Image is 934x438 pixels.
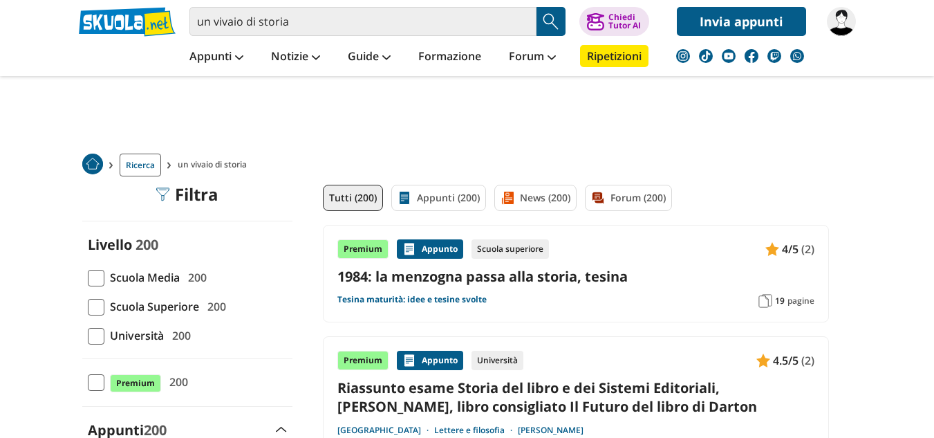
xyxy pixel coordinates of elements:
a: News (200) [494,185,577,211]
span: un vivaio di storia [178,154,252,176]
span: pagine [787,295,814,307]
a: Formazione [415,45,485,70]
img: Home [82,154,103,174]
img: youtube [722,49,736,63]
a: Ricerca [120,154,161,176]
label: Livello [88,235,132,254]
div: Scuola superiore [471,239,549,259]
img: instagram [676,49,690,63]
div: Appunto [397,351,463,370]
img: Forum filtro contenuto [591,191,605,205]
div: Appunto [397,239,463,259]
img: Appunti filtro contenuto [398,191,411,205]
span: 4.5/5 [773,352,798,369]
img: twitch [767,49,781,63]
a: Tesina maturità: idee e tesine svolte [337,294,487,305]
img: Cerca appunti, riassunti o versioni [541,11,561,32]
a: Forum (200) [585,185,672,211]
span: 200 [167,327,191,345]
a: [GEOGRAPHIC_DATA] [337,425,434,436]
span: Università [104,327,164,345]
a: Invia appunti [677,7,806,36]
button: Search Button [536,7,566,36]
img: News filtro contenuto [501,191,514,205]
img: WhatsApp [790,49,804,63]
span: (2) [801,352,814,369]
img: tiktok [699,49,713,63]
span: 4/5 [782,240,798,258]
span: 200 [202,298,226,316]
div: Chiedi Tutor AI [608,13,641,30]
a: Appunti [186,45,247,70]
button: ChiediTutor AI [579,7,649,36]
input: Cerca appunti, riassunti o versioni [189,7,536,36]
span: (2) [801,240,814,258]
div: Premium [337,239,389,259]
a: Riassunto esame Storia del libro e dei Sistemi Editoriali, [PERSON_NAME], libro consigliato Il Fu... [337,378,814,416]
img: Appunti contenuto [402,242,416,256]
a: Notizie [268,45,324,70]
a: Home [82,154,103,176]
img: Pagine [758,294,772,308]
span: 200 [164,373,188,391]
span: Scuola Media [104,268,180,286]
a: Ripetizioni [580,45,648,67]
span: 200 [183,268,207,286]
a: Lettere e filosofia [434,425,518,436]
img: Apri e chiudi sezione [276,427,287,432]
span: Premium [110,374,161,392]
img: Appunti contenuto [765,242,779,256]
img: marikaaaag [827,7,856,36]
div: Università [471,351,523,370]
img: facebook [745,49,758,63]
div: Premium [337,351,389,370]
img: Appunti contenuto [756,354,770,367]
div: Filtra [156,185,218,204]
img: Filtra filtri mobile [156,188,169,201]
a: [PERSON_NAME] [518,425,583,436]
span: 19 [775,295,785,307]
a: Forum [505,45,559,70]
a: Appunti (200) [391,185,486,211]
span: 200 [136,235,158,254]
a: Guide [344,45,394,70]
a: 1984: la menzogna passa alla storia, tesina [337,267,814,286]
a: Tutti (200) [323,185,383,211]
img: Appunti contenuto [402,354,416,367]
span: Scuola Superiore [104,298,199,316]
